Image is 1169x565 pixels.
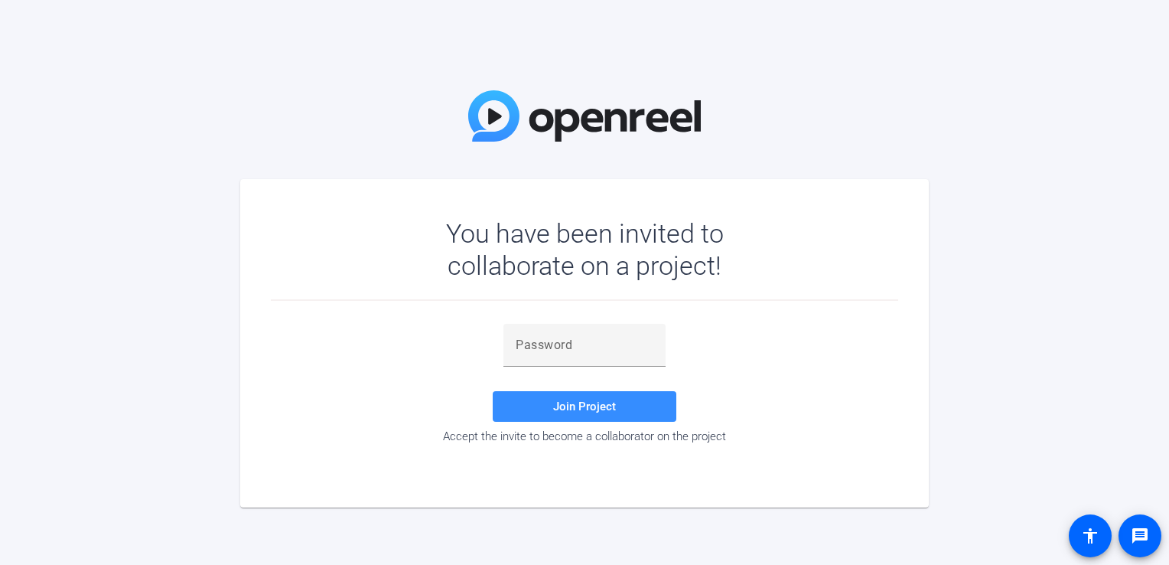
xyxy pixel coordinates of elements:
[516,336,653,354] input: Password
[1081,527,1099,545] mat-icon: accessibility
[468,90,701,142] img: OpenReel Logo
[493,391,676,422] button: Join Project
[1131,527,1149,545] mat-icon: message
[553,400,616,413] span: Join Project
[271,429,898,443] div: Accept the invite to become a collaborator on the project
[402,217,768,282] div: You have been invited to collaborate on a project!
